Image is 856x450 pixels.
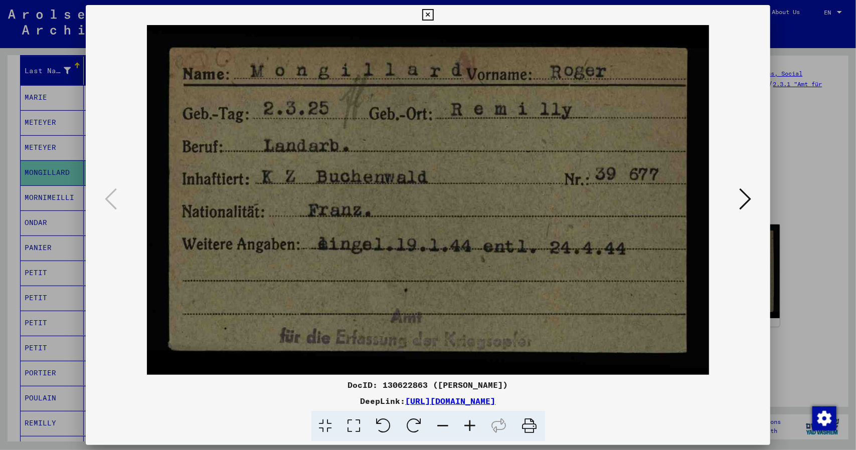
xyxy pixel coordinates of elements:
[86,379,771,391] div: DocID: 130622863 ([PERSON_NAME])
[86,395,771,407] div: DeepLink:
[406,396,496,406] a: [URL][DOMAIN_NAME]
[120,25,737,375] img: 001.jpg
[812,406,836,430] img: Zustimmung ändern
[812,406,836,430] div: Zustimmung ändern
